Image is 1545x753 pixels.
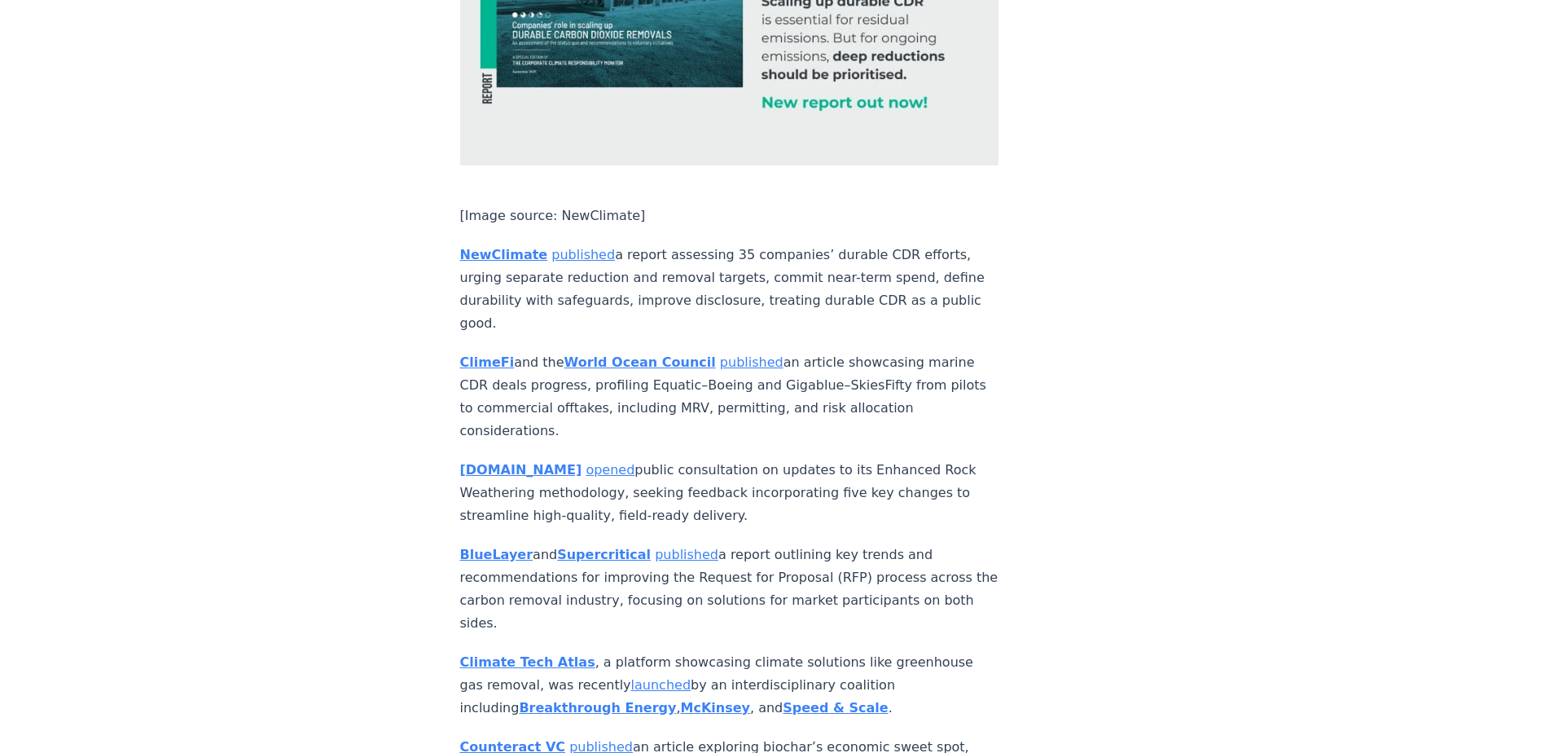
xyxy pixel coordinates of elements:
a: published [551,247,615,262]
a: World Ocean Council [564,354,716,370]
a: Breakthrough Energy [519,700,676,716]
a: published [655,547,718,562]
a: published [720,354,783,370]
p: , a platform showcasing climate solutions like greenhouse gas removal, was recently by an interdi... [460,651,999,720]
a: launched [631,677,691,693]
p: and a report outlining key trends and recommendations for improving the Request for Proposal (RFP... [460,544,999,635]
a: NewClimate [460,247,548,262]
p: and the an article showcasing marine CDR deals progress, profiling Equatic–Boeing and Gigablue–Sk... [460,351,999,443]
p: public consultation on updates to its Enhanced Rock Weathering methodology, seeking feedback inco... [460,459,999,527]
p: [Image source: NewClimate] [460,205,999,227]
a: Supercritical [557,547,651,562]
a: [DOMAIN_NAME] [460,462,582,478]
a: Climate Tech Atlas [460,654,595,670]
a: BlueLayer [460,547,533,562]
a: ClimeFi [460,354,515,370]
p: a report assessing 35 companies’ durable CDR efforts, urging separate reduction and removal targe... [460,244,999,335]
a: opened [586,462,634,478]
a: McKinsey [681,700,750,716]
a: Speed & Scale [783,700,888,716]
